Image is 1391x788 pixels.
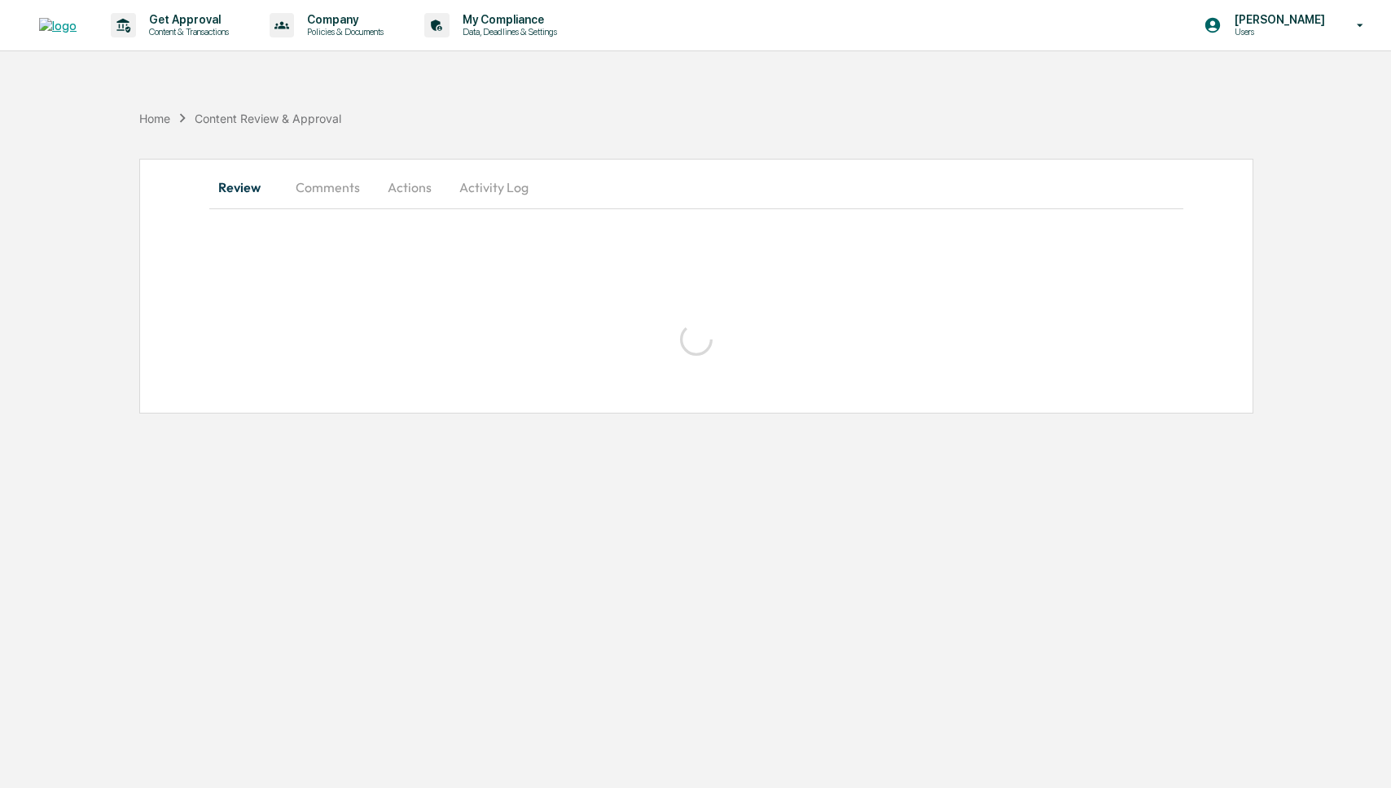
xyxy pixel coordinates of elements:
[450,13,565,26] p: My Compliance
[446,168,542,207] button: Activity Log
[39,18,78,33] img: logo
[450,26,565,37] p: Data, Deadlines & Settings
[136,26,237,37] p: Content & Transactions
[136,13,237,26] p: Get Approval
[195,112,341,125] div: Content Review & Approval
[283,168,373,207] button: Comments
[209,168,283,207] button: Review
[1222,26,1333,37] p: Users
[294,26,392,37] p: Policies & Documents
[373,168,446,207] button: Actions
[209,168,1183,207] div: secondary tabs example
[139,112,170,125] div: Home
[294,13,392,26] p: Company
[1222,13,1333,26] p: [PERSON_NAME]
